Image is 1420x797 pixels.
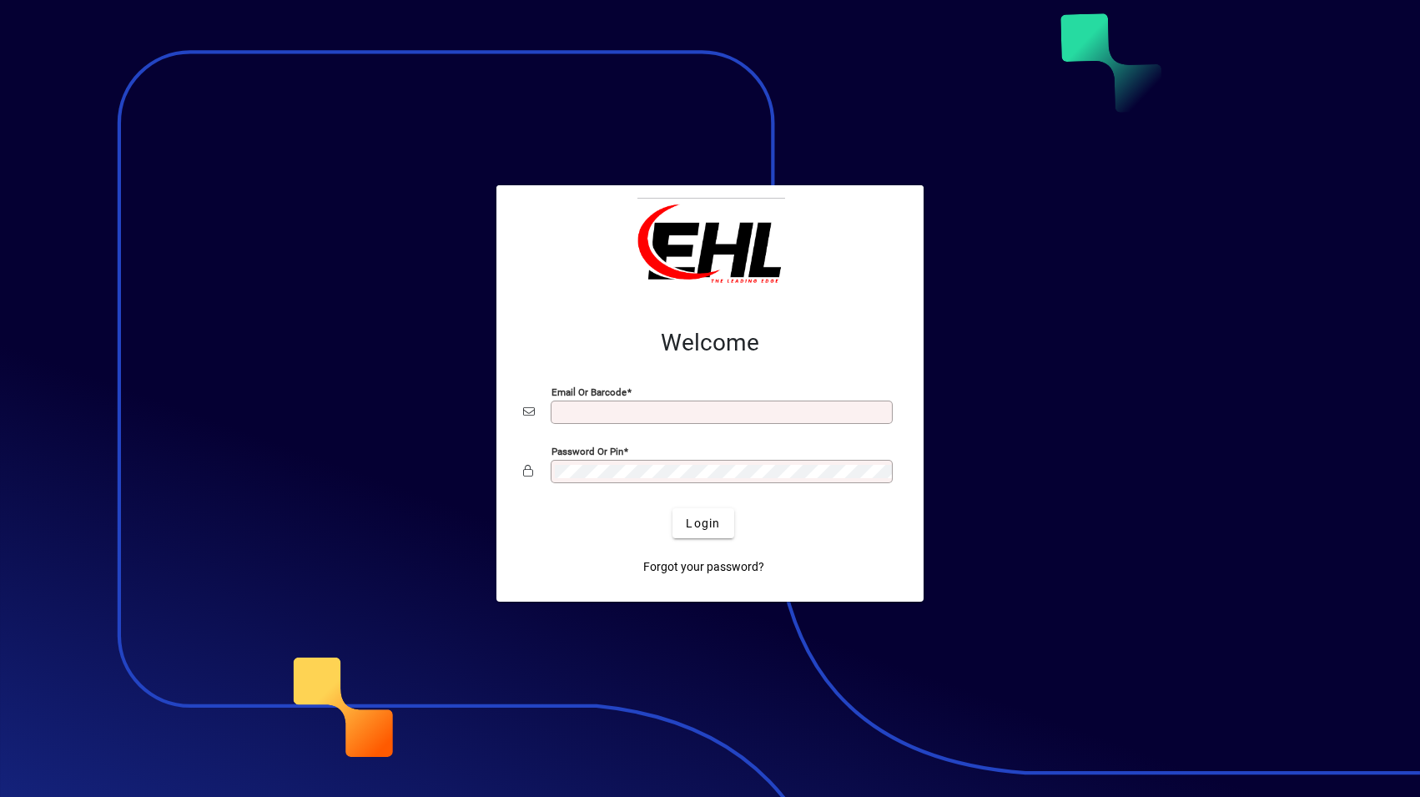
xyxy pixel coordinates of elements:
span: Forgot your password? [643,558,764,576]
span: Login [686,515,720,532]
button: Login [672,508,733,538]
h2: Welcome [523,329,897,357]
a: Forgot your password? [637,552,771,582]
mat-label: Password or Pin [551,446,623,457]
mat-label: Email or Barcode [551,386,627,398]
